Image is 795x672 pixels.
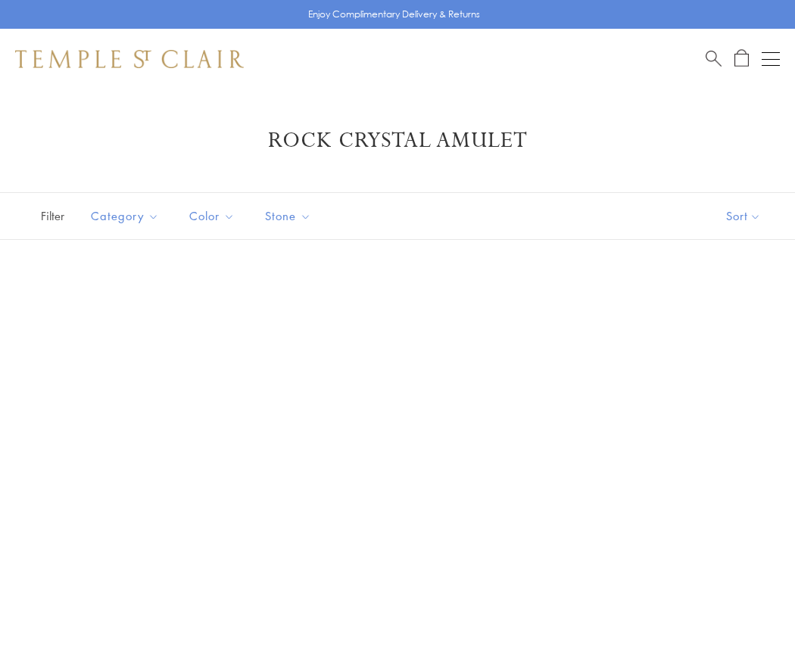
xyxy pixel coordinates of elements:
[38,127,757,154] h1: Rock Crystal Amulet
[182,207,246,226] span: Color
[178,199,246,233] button: Color
[706,49,722,68] a: Search
[15,50,244,68] img: Temple St. Clair
[79,199,170,233] button: Category
[254,199,323,233] button: Stone
[762,50,780,68] button: Open navigation
[692,193,795,239] button: Show sort by
[308,7,480,22] p: Enjoy Complimentary Delivery & Returns
[257,207,323,226] span: Stone
[83,207,170,226] span: Category
[734,49,749,68] a: Open Shopping Bag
